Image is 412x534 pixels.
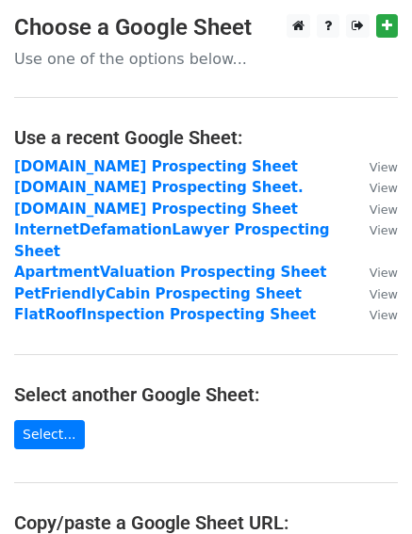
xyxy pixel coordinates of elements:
a: FlatRoofInspection Prospecting Sheet [14,306,316,323]
a: [DOMAIN_NAME] Prospecting Sheet [14,201,298,218]
a: View [351,201,398,218]
h4: Use a recent Google Sheet: [14,126,398,149]
a: View [351,264,398,281]
a: [DOMAIN_NAME] Prospecting Sheet [14,158,298,175]
a: Select... [14,420,85,449]
small: View [370,308,398,322]
small: View [370,223,398,237]
h4: Copy/paste a Google Sheet URL: [14,511,398,534]
h3: Choose a Google Sheet [14,14,398,41]
small: View [370,266,398,280]
p: Use one of the options below... [14,49,398,69]
a: InternetDefamationLawyer Prospecting Sheet [14,221,330,260]
a: [DOMAIN_NAME] Prospecting Sheet. [14,179,304,196]
h4: Select another Google Sheet: [14,383,398,406]
small: View [370,181,398,195]
a: PetFriendlyCabin Prospecting Sheet [14,285,302,302]
a: View [351,158,398,175]
a: View [351,285,398,302]
small: View [370,160,398,174]
a: ApartmentValuation Prospecting Sheet [14,264,326,281]
small: View [370,287,398,301]
small: View [370,202,398,217]
a: View [351,221,398,238]
a: View [351,306,398,323]
a: View [351,179,398,196]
